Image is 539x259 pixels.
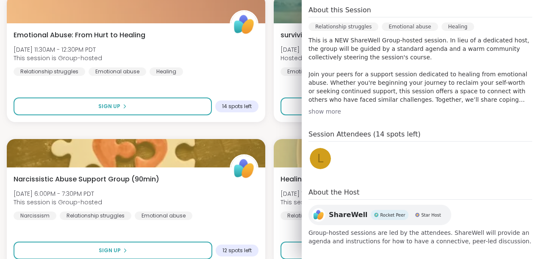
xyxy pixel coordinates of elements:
[308,129,532,142] h4: Session Attendees (14 spots left)
[231,156,257,182] img: ShareWell
[281,189,369,198] span: [DATE] 7:30PM - 9:00PM PDT
[231,11,257,38] img: ShareWell
[308,147,332,170] a: l
[308,187,532,200] h4: About the Host
[308,5,371,15] h4: About this Session
[281,45,361,54] span: [DATE] 2:00PM - 3:00PM PDT
[329,210,367,220] span: ShareWell
[14,189,102,198] span: [DATE] 6:00PM - 7:30PM PDT
[14,174,159,184] span: Narcissistic Abuse Support Group (90min)
[308,22,378,31] div: Relationship struggles
[281,67,338,76] div: Emotional abuse
[222,247,252,254] span: 12 spots left
[14,67,85,76] div: Relationship struggles
[135,212,192,220] div: Emotional abuse
[308,228,532,245] span: Group-hosted sessions are led by the attendees. ShareWell will provide an agenda and instructions...
[308,205,451,225] a: ShareWellShareWellRocket PeerRocket PeerStar HostStar Host
[281,54,361,62] span: Hosted by
[380,212,405,218] span: Rocket Peer
[14,45,102,54] span: [DATE] 11:30AM - 12:30PM PDT
[222,103,252,110] span: 14 spots left
[14,30,145,40] span: Emotional Abuse: From Hurt to Healing
[415,213,420,217] img: Star Host
[281,30,376,40] span: surviving domestic violence
[281,212,352,220] div: Relationship struggles
[14,198,102,206] span: This session is Group-hosted
[89,67,146,76] div: Emotional abuse
[150,67,183,76] div: Healing
[374,213,378,217] img: Rocket Peer
[99,247,121,254] span: Sign Up
[14,212,56,220] div: Narcissism
[421,212,441,218] span: Star Host
[312,208,325,222] img: ShareWell
[442,22,475,31] div: Healing
[308,107,532,116] div: show more
[14,54,102,62] span: This session is Group-hosted
[14,97,212,115] button: Sign Up
[382,22,438,31] div: Emotional abuse
[308,36,532,104] p: This is a NEW ShareWell Group-hosted session. In lieu of a dedicated host, the group will be guid...
[281,174,385,184] span: Healing from Infidelity (90min)
[281,198,369,206] span: This session is Group-hosted
[281,97,481,115] button: Sign Up
[317,150,324,167] span: l
[98,103,120,110] span: Sign Up
[60,212,131,220] div: Relationship struggles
